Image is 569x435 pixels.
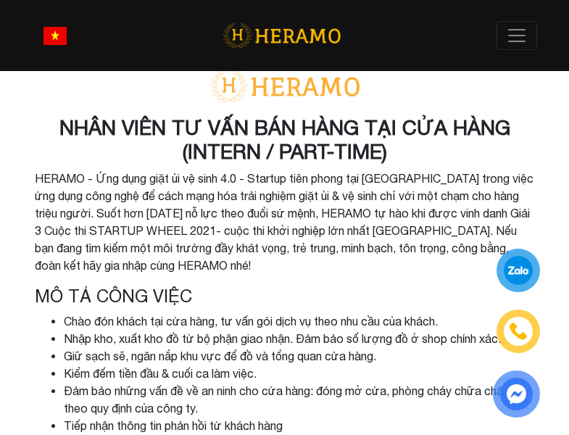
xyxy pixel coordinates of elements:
li: Tiếp nhận thông tin phản hồi từ khách hàng [64,417,535,434]
img: logo-with-text.png [205,69,365,104]
li: Chào đón khách tại cửa hàng, tư vấn gói dịch vụ theo nhu cầu của khách. [64,312,535,330]
li: Giữ sạch sẽ, ngăn nắp khu vực để đồ và tổng quan cửa hàng. [64,347,535,365]
img: logo [223,21,341,51]
li: Kiểm đếm tiền đầu & cuối ca làm việc. [64,365,535,382]
p: HERAMO - Ứng dụng giặt ủi vệ sinh 4.0 - Startup tiên phong tại [GEOGRAPHIC_DATA] trong việc ứng d... [35,170,535,274]
h4: Mô tả công việc [35,286,535,307]
h3: NHÂN VIÊN TƯ VẤN BÁN HÀNG TẠI CỬA HÀNG (INTERN / PART-TIME) [35,115,535,164]
li: Đảm bảo những vấn đề về an ninh cho cửa hàng: đóng mở cửa, phòng cháy chữa cháy,... theo quy định... [64,382,535,417]
img: vn-flag.png [43,27,67,45]
li: Nhập kho, xuất kho đồ từ bộ phận giao nhận. Đảm bảo số lượng đồ ở shop chính xác. [64,330,535,347]
a: phone-icon [499,312,538,351]
img: phone-icon [510,323,527,340]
